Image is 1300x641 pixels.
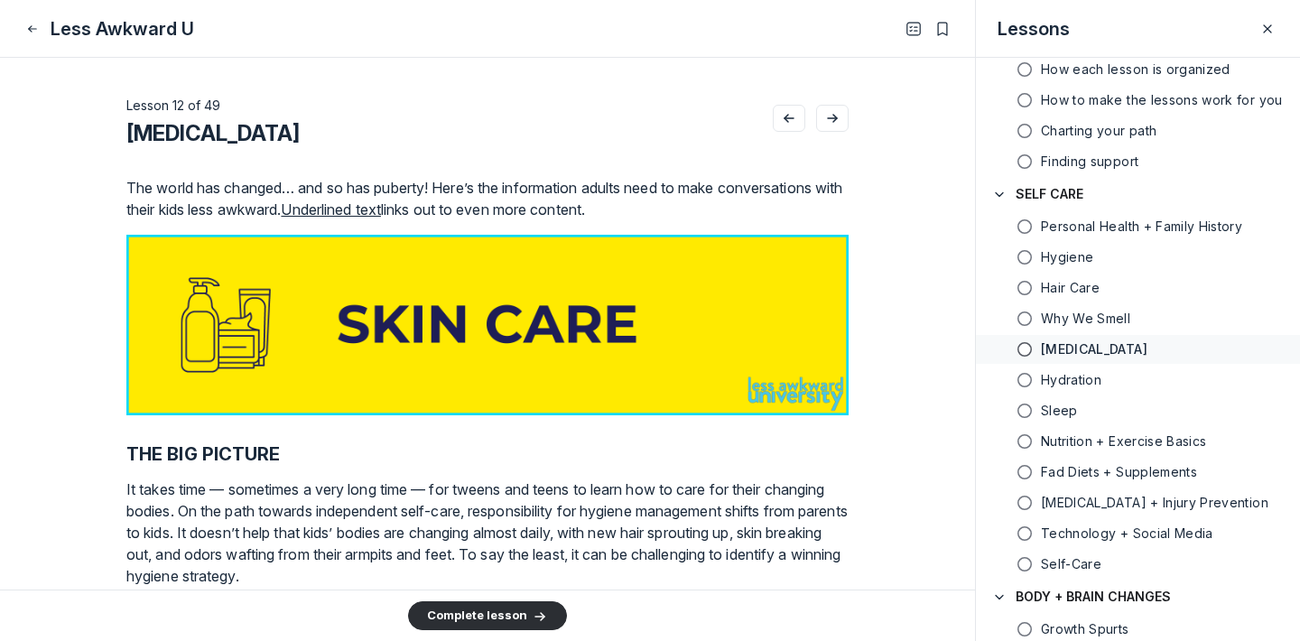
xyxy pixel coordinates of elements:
button: SELF CARE [976,176,1300,212]
button: Close [22,18,43,40]
h5: How to make the lessons work for you [1041,91,1283,109]
h5: How each lesson is organized [1041,60,1230,79]
h2: [MEDICAL_DATA] [126,119,300,148]
h5: Finding support [1041,153,1138,171]
button: Open Table of contents [903,18,924,40]
a: Charting your path [976,116,1300,145]
a: Sleep [976,396,1300,425]
h5: Growth Spurts [1041,620,1129,638]
button: Complete lesson [408,601,567,630]
h5: [MEDICAL_DATA] [1041,340,1147,358]
a: Hygiene [976,243,1300,272]
button: Go to previous lesson [773,105,805,132]
span: Concussion + Injury Prevention [1041,494,1268,512]
span: Lesson 12 of 49 [126,98,220,113]
h5: Personal Health + Family History [1041,218,1242,236]
h1: Less Awkward U [51,16,194,42]
a: Fad Diets + Supplements [976,458,1300,487]
button: Close [1257,18,1278,40]
h5: Hydration [1041,371,1101,389]
button: View attachment [126,235,849,415]
h5: Hair Care [1041,279,1100,297]
a: Hydration [976,366,1300,395]
u: Underlined text [281,200,381,218]
a: Nutrition + Exercise Basics [976,427,1300,456]
button: BODY + BRAIN CHANGES [976,579,1300,615]
a: Finding support [976,147,1300,176]
h5: [MEDICAL_DATA] + Injury Prevention [1041,494,1268,512]
h5: Sleep [1041,402,1078,420]
h5: Hygiene [1041,248,1093,266]
h2: THE BIG PICTURE [126,443,849,465]
h5: Technology + Social Media [1041,525,1213,543]
h5: Fad Diets + Supplements [1041,463,1197,481]
a: [MEDICAL_DATA] + Injury Prevention [976,488,1300,517]
a: [MEDICAL_DATA] [976,335,1300,364]
h5: Self-Care [1041,555,1101,573]
a: Technology + Social Media [976,519,1300,548]
h3: Lessons [998,16,1070,42]
button: Go to next lesson [816,105,849,132]
a: Personal Health + Family History [976,212,1300,241]
a: Self-Care [976,550,1300,579]
p: It takes time — sometimes a very long time — for tweens and teens to learn how to care for their ... [126,478,849,587]
p: The world has changed… and so has puberty! Here’s the information adults need to make conversatio... [126,177,849,220]
a: How to make the lessons work for you [976,86,1300,115]
h4: BODY + BRAIN CHANGES [1016,588,1171,606]
h5: Why We Smell [1041,310,1130,328]
a: How each lesson is organized [976,55,1300,84]
h5: Nutrition + Exercise Basics [1041,432,1206,451]
a: Hair Care [976,274,1300,302]
button: Bookmarks [932,18,953,40]
h4: SELF CARE [1016,185,1083,203]
h5: Charting your path [1041,122,1156,140]
a: Why We Smell [976,304,1300,333]
span: Skin Care [1041,340,1147,358]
